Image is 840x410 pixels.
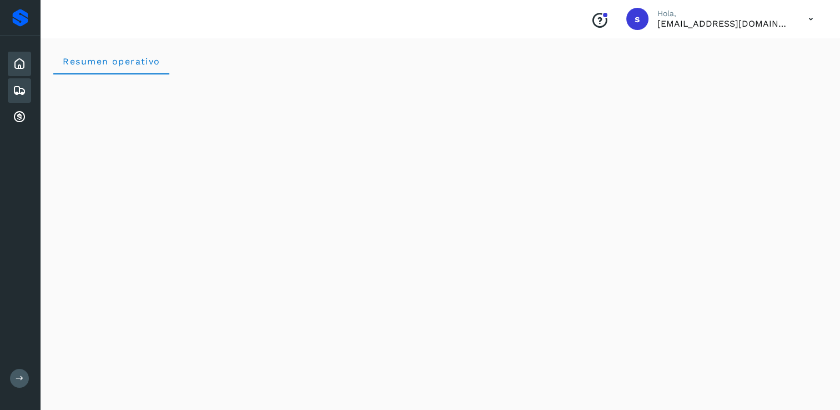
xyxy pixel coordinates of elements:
p: sectram23@gmail.com [657,18,791,29]
p: Hola, [657,9,791,18]
div: Inicio [8,52,31,76]
div: Cuentas por cobrar [8,105,31,129]
div: Embarques [8,78,31,103]
span: Resumen operativo [62,56,160,67]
